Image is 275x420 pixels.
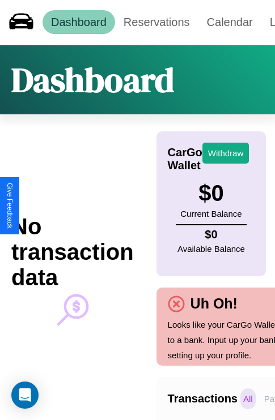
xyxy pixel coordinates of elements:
[11,382,39,409] div: Open Intercom Messenger
[198,10,261,34] a: Calendar
[180,206,242,221] p: Current Balance
[43,10,115,34] a: Dashboard
[202,143,249,164] button: Withdraw
[11,57,174,103] h1: Dashboard
[177,228,245,241] h4: $ 0
[11,214,134,290] h2: No transaction data
[168,146,202,172] h4: CarGo Wallet
[185,295,243,312] h4: Uh Oh!
[180,181,242,206] h3: $ 0
[240,388,256,409] p: All
[115,10,198,34] a: Reservations
[6,183,14,229] div: Give Feedback
[177,241,245,256] p: Available Balance
[168,392,238,405] h4: Transactions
